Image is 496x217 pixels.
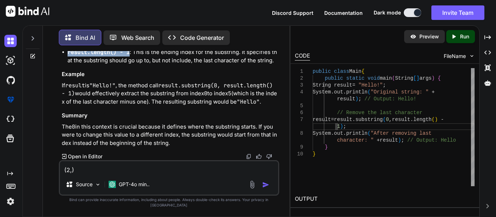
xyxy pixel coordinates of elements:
span: result [334,117,352,122]
span: ( [383,117,386,122]
span: Dark mode [374,9,401,16]
img: dislike [266,154,272,159]
p: Source [76,181,93,188]
span: "After removing last [371,130,432,136]
img: darkAi-studio [4,54,17,67]
span: // Output: Hello [407,137,456,143]
code: 0 [204,90,207,97]
span: args [419,75,432,81]
span: } [325,144,328,150]
code: "Hello!" [89,82,115,89]
h2: OUTPUT [290,191,479,208]
h3: Summary [62,112,278,120]
span: ( [392,75,395,81]
span: ; [343,124,346,129]
span: result [337,96,355,102]
span: . [331,130,334,136]
img: copy [246,154,252,159]
span: Main [349,68,362,74]
span: println [346,130,367,136]
span: System [313,89,331,95]
span: . [343,130,346,136]
div: 4 [295,89,303,96]
span: 1 [337,124,340,129]
span: ( [367,89,370,95]
img: icon [262,181,269,188]
span: ) [398,137,401,143]
span: System [313,130,331,136]
span: public [325,75,343,81]
p: Web Search [121,33,154,42]
span: , [389,117,392,122]
img: chevron down [469,53,475,59]
p: Bind AI [76,33,95,42]
img: Bind AI [6,6,49,17]
div: 3 [295,82,303,89]
div: 9 [295,144,303,151]
span: length [413,117,431,122]
div: CODE [295,52,310,60]
img: GPT-4o mini [109,181,116,188]
span: [ [413,75,416,81]
span: "Original string: " [371,89,429,95]
p: Preview [419,33,439,40]
span: . [331,89,334,95]
span: out [334,89,343,95]
code: result.length() - 1 [68,49,130,56]
span: void [367,75,380,81]
p: Run [460,33,469,40]
span: class [334,68,349,74]
code: 5 [228,90,231,97]
span: result [313,117,331,122]
div: 8 [295,130,303,137]
span: Documentation [324,10,363,16]
code: 0 [72,123,75,130]
span: result [380,137,398,143]
span: main [380,75,392,81]
span: = [352,82,355,88]
span: { [438,75,441,81]
span: character: " [337,137,374,143]
textarea: (2,) [60,161,278,174]
span: out [334,130,343,136]
span: ; [401,137,404,143]
div: 6 [295,109,303,116]
div: 1 [295,68,303,75]
span: = [331,117,334,122]
span: ) [340,124,343,129]
p: The in this context is crucial because it defines where the substring starts. If you were to chan... [62,123,278,147]
span: } [313,151,316,157]
span: Discord Support [272,10,313,16]
span: substring [355,117,383,122]
span: { [361,68,364,74]
img: attachment [248,180,256,189]
span: ; [383,82,386,88]
button: Invite Team [431,5,484,20]
span: "Hello!" [358,82,383,88]
span: static [346,75,364,81]
img: cloudideIcon [4,113,17,125]
span: String result [313,82,352,88]
span: . [352,117,355,122]
span: + [377,137,379,143]
span: public [313,68,331,74]
code: result [65,82,85,89]
img: preview [410,33,416,40]
p: If is , the method call would effectively extract the substring from index to index (which is the... [62,82,278,106]
span: result [392,117,410,122]
img: settings [4,195,17,208]
span: + [432,89,435,95]
img: premium [4,93,17,106]
img: githubDark [4,74,17,86]
img: like [256,154,262,159]
span: ] [416,75,419,81]
span: ; [358,96,361,102]
span: ( [432,117,435,122]
img: Pick Models [95,181,101,188]
p: GPT-4o min.. [119,181,150,188]
div: 2 [295,75,303,82]
div: 5 [295,103,303,109]
span: 0 [386,117,389,122]
li: : This is the ending index for the substring. It specifies that the substring should go up to, bu... [68,48,278,64]
h3: Example [62,70,278,79]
